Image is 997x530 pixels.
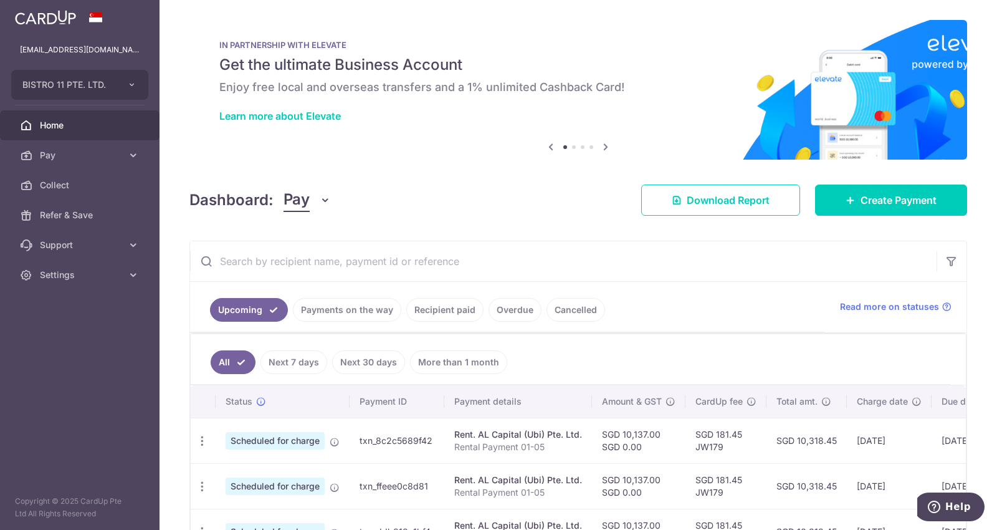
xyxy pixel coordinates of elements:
[350,385,444,418] th: Payment ID
[210,298,288,322] a: Upcoming
[15,10,76,25] img: CardUp
[685,418,766,463] td: SGD 181.45 JW179
[219,80,937,95] h6: Enjoy free local and overseas transfers and a 1% unlimited Cashback Card!
[861,193,937,208] span: Create Payment
[219,55,937,75] h5: Get the ultimate Business Account
[695,395,743,408] span: CardUp fee
[40,239,122,251] span: Support
[211,350,255,374] a: All
[219,110,341,122] a: Learn more about Elevate
[410,350,507,374] a: More than 1 month
[444,385,592,418] th: Payment details
[641,185,800,216] a: Download Report
[40,179,122,191] span: Collect
[592,418,685,463] td: SGD 10,137.00 SGD 0.00
[602,395,662,408] span: Amount & GST
[685,463,766,509] td: SGD 181.45 JW179
[260,350,327,374] a: Next 7 days
[454,474,582,486] div: Rent. AL Capital (Ubi) Pte. Ltd.
[815,185,967,216] a: Create Payment
[40,269,122,281] span: Settings
[40,209,122,221] span: Refer & Save
[284,188,332,212] button: Pay
[857,395,908,408] span: Charge date
[454,428,582,441] div: Rent. AL Capital (Ubi) Pte. Ltd.
[226,432,325,450] span: Scheduled for charge
[592,463,685,509] td: SGD 10,137.00 SGD 0.00
[687,193,770,208] span: Download Report
[20,44,140,56] p: [EMAIL_ADDRESS][DOMAIN_NAME]
[840,301,939,313] span: Read more on statuses
[454,441,582,453] p: Rental Payment 01-05
[942,395,979,408] span: Due date
[546,298,605,322] a: Cancelled
[284,188,310,212] span: Pay
[766,418,847,463] td: SGD 10,318.45
[776,395,818,408] span: Total amt.
[847,463,932,509] td: [DATE]
[40,149,122,161] span: Pay
[454,486,582,499] p: Rental Payment 01-05
[189,20,967,160] img: Renovation banner
[190,241,937,281] input: Search by recipient name, payment id or reference
[350,463,444,509] td: txn_ffeee0c8d81
[840,301,952,313] a: Read more on statuses
[293,298,401,322] a: Payments on the way
[847,418,932,463] td: [DATE]
[226,478,325,495] span: Scheduled for charge
[189,189,274,211] h4: Dashboard:
[11,70,148,100] button: BISTRO 11 PTE. LTD.
[40,119,122,132] span: Home
[406,298,484,322] a: Recipient paid
[917,493,985,524] iframe: Opens a widget where you can find more information
[350,418,444,463] td: txn_8c2c5689f42
[332,350,405,374] a: Next 30 days
[489,298,541,322] a: Overdue
[219,40,937,50] p: IN PARTNERSHIP WITH ELEVATE
[226,395,252,408] span: Status
[22,79,115,91] span: BISTRO 11 PTE. LTD.
[766,463,847,509] td: SGD 10,318.45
